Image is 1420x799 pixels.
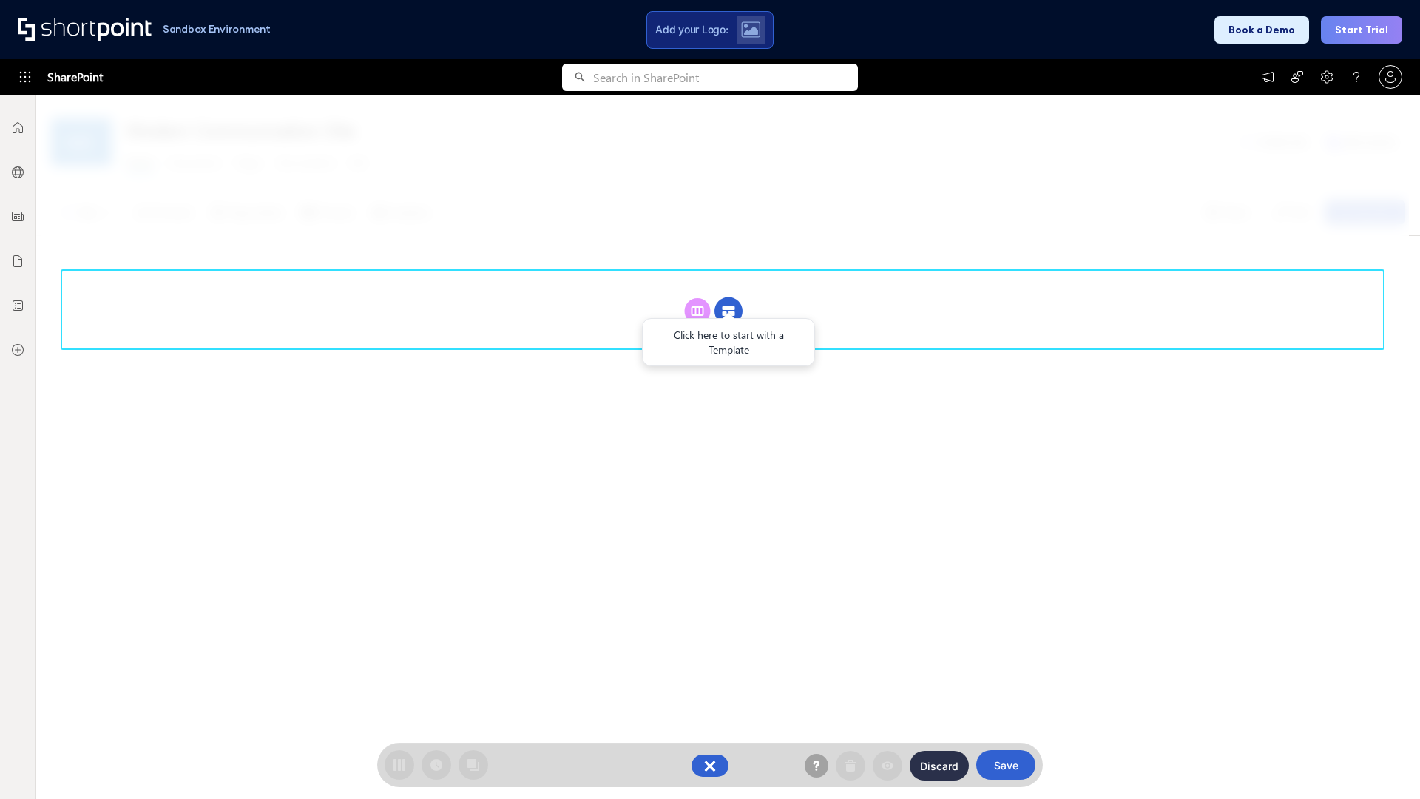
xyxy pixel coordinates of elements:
[593,64,858,91] input: Search in SharePoint
[910,751,969,781] button: Discard
[655,23,728,36] span: Add your Logo:
[1346,728,1420,799] iframe: Chat Widget
[47,59,103,95] span: SharePoint
[1214,16,1309,44] button: Book a Demo
[741,21,760,38] img: Upload logo
[163,25,271,33] h1: Sandbox Environment
[976,750,1035,780] button: Save
[1321,16,1402,44] button: Start Trial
